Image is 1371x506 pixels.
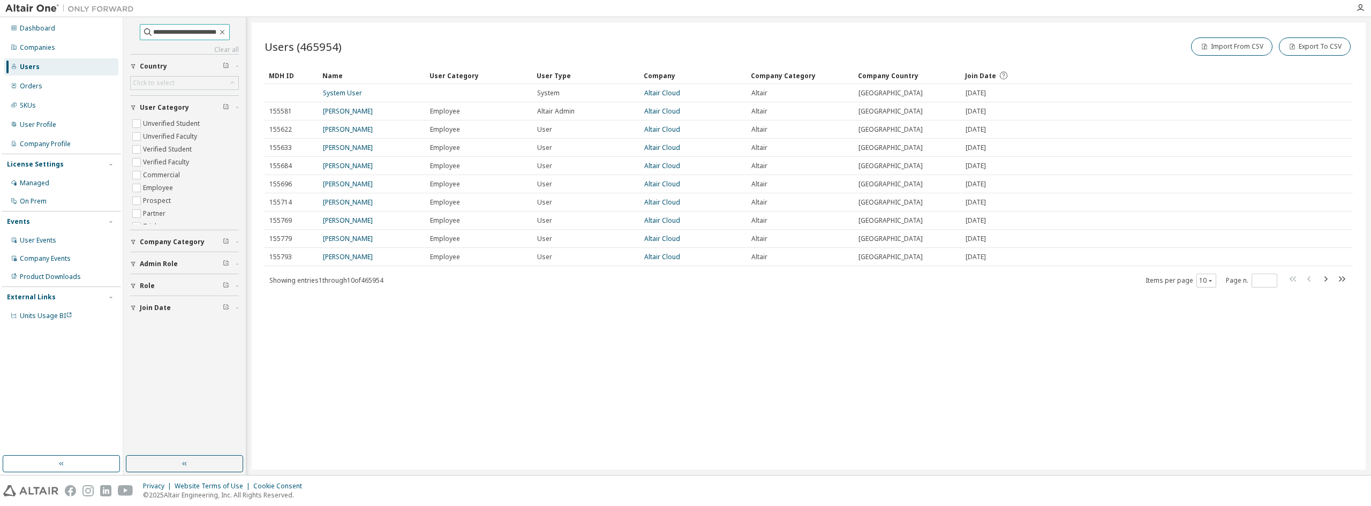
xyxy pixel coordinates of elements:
[130,252,239,276] button: Admin Role
[644,216,680,225] a: Altair Cloud
[130,96,239,119] button: User Category
[751,125,767,134] span: Altair
[143,169,182,182] label: Commercial
[143,182,175,194] label: Employee
[269,276,383,285] span: Showing entries 1 through 10 of 465954
[143,117,202,130] label: Unverified Student
[537,198,552,207] span: User
[20,43,55,52] div: Companies
[1279,37,1351,56] button: Export To CSV
[966,144,986,152] span: [DATE]
[858,235,923,243] span: [GEOGRAPHIC_DATA]
[130,55,239,78] button: Country
[3,485,58,496] img: altair_logo.svg
[537,144,552,152] span: User
[323,198,373,207] a: [PERSON_NAME]
[265,39,342,54] span: Users (465954)
[143,482,175,490] div: Privacy
[430,180,460,188] span: Employee
[537,216,552,225] span: User
[323,216,373,225] a: [PERSON_NAME]
[751,107,767,116] span: Altair
[751,235,767,243] span: Altair
[430,67,528,84] div: User Category
[966,89,986,97] span: [DATE]
[430,198,460,207] span: Employee
[858,162,923,170] span: [GEOGRAPHIC_DATA]
[269,125,292,134] span: 155622
[644,67,742,84] div: Company
[751,162,767,170] span: Altair
[140,282,155,290] span: Role
[858,67,956,84] div: Company Country
[644,252,680,261] a: Altair Cloud
[858,125,923,134] span: [GEOGRAPHIC_DATA]
[858,180,923,188] span: [GEOGRAPHIC_DATA]
[1226,274,1277,288] span: Page n.
[537,89,560,97] span: System
[253,482,308,490] div: Cookie Consent
[130,230,239,254] button: Company Category
[269,216,292,225] span: 155769
[130,46,239,54] a: Clear all
[537,180,552,188] span: User
[223,62,229,71] span: Clear filter
[20,311,72,320] span: Units Usage BI
[20,197,47,206] div: On Prem
[269,253,292,261] span: 155793
[751,216,767,225] span: Altair
[430,162,460,170] span: Employee
[966,216,986,225] span: [DATE]
[966,253,986,261] span: [DATE]
[20,63,40,71] div: Users
[269,107,292,116] span: 155581
[430,125,460,134] span: Employee
[537,253,552,261] span: User
[143,194,173,207] label: Prospect
[323,107,373,116] a: [PERSON_NAME]
[323,234,373,243] a: [PERSON_NAME]
[430,144,460,152] span: Employee
[858,216,923,225] span: [GEOGRAPHIC_DATA]
[966,198,986,207] span: [DATE]
[644,88,680,97] a: Altair Cloud
[751,198,767,207] span: Altair
[7,293,56,301] div: External Links
[20,101,36,110] div: SKUs
[20,273,81,281] div: Product Downloads
[118,485,133,496] img: youtube.svg
[858,198,923,207] span: [GEOGRAPHIC_DATA]
[966,107,986,116] span: [DATE]
[966,125,986,134] span: [DATE]
[20,254,71,263] div: Company Events
[537,125,552,134] span: User
[644,107,680,116] a: Altair Cloud
[323,88,362,97] a: System User
[7,160,64,169] div: License Settings
[858,89,923,97] span: [GEOGRAPHIC_DATA]
[143,207,168,220] label: Partner
[999,71,1008,80] svg: Date when the user was first added or directly signed up. If the user was deleted and later re-ad...
[644,161,680,170] a: Altair Cloud
[965,71,996,80] span: Join Date
[223,304,229,312] span: Clear filter
[223,282,229,290] span: Clear filter
[269,235,292,243] span: 155779
[175,482,253,490] div: Website Terms of Use
[140,260,178,268] span: Admin Role
[751,144,767,152] span: Altair
[537,67,635,84] div: User Type
[966,180,986,188] span: [DATE]
[322,67,421,84] div: Name
[537,162,552,170] span: User
[858,253,923,261] span: [GEOGRAPHIC_DATA]
[323,143,373,152] a: [PERSON_NAME]
[858,107,923,116] span: [GEOGRAPHIC_DATA]
[323,252,373,261] a: [PERSON_NAME]
[140,103,189,112] span: User Category
[537,107,575,116] span: Altair Admin
[1191,37,1272,56] button: Import From CSV
[131,77,238,89] div: Click to select
[20,24,55,33] div: Dashboard
[430,253,460,261] span: Employee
